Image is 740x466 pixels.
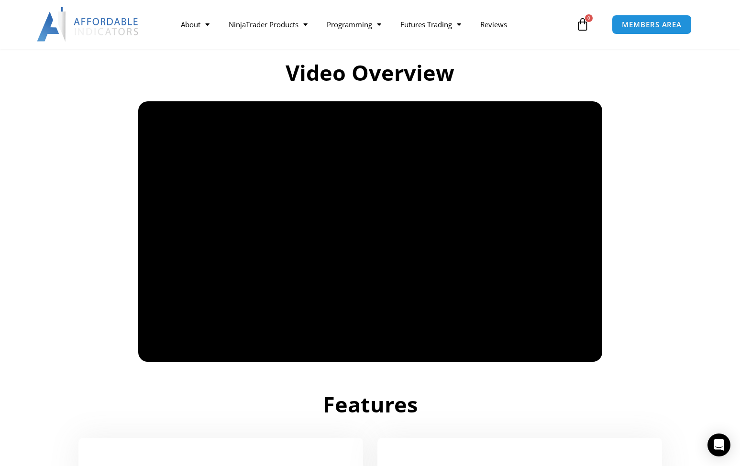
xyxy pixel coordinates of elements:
a: 0 [562,11,604,38]
a: MEMBERS AREA [612,15,692,34]
span: 0 [585,14,593,22]
img: LogoAI | Affordable Indicators – NinjaTrader [37,7,140,42]
h2: Video Overview [102,59,638,87]
a: Futures Trading [391,13,471,35]
div: Open Intercom Messenger [707,433,730,456]
a: NinjaTrader Products [219,13,317,35]
a: Programming [317,13,391,35]
h2: Features [102,390,638,419]
a: Reviews [471,13,517,35]
a: About [171,13,219,35]
span: MEMBERS AREA [622,21,682,28]
nav: Menu [171,13,574,35]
